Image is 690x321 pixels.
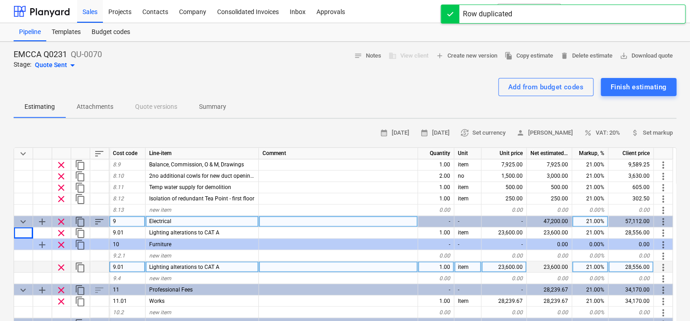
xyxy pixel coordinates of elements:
div: 1.00 [418,182,454,193]
span: Remove row [56,262,67,272]
span: VAT: 20% [584,128,620,138]
div: 34,170.00 [608,295,654,306]
span: More actions [658,182,669,193]
span: new item [149,275,171,281]
div: 0.00 [418,272,454,284]
div: 34,170.00 [608,284,654,295]
button: Copy estimate [501,49,557,63]
div: Client price [608,148,654,159]
span: 9.4 [113,275,121,281]
div: 57,112.00 [608,216,654,227]
div: 9 [109,216,146,227]
div: - [418,238,454,250]
div: 21.00% [572,193,608,204]
span: More actions [658,205,669,216]
button: Add from budget codes [498,78,593,96]
span: Works [149,297,165,304]
div: Pipeline [14,23,46,41]
div: 0.00 [481,250,527,261]
div: 1.00 [418,227,454,238]
span: currency_exchange [461,129,469,137]
div: Finish estimating [611,81,666,93]
div: 1.00 [418,261,454,272]
span: Remove row [56,216,67,227]
a: Budget codes [86,23,136,41]
span: More actions [658,160,669,170]
button: Notes [350,49,385,63]
div: - [454,284,481,295]
div: 11.01 [109,295,146,306]
span: attach_money [631,129,639,137]
span: Isolation of redundant Tea Point - first floor [149,195,254,202]
div: Item [454,295,481,306]
div: 7,925.00 [481,159,527,170]
div: 250.00 [481,193,527,204]
div: 10 [109,238,146,250]
div: Unit [454,148,481,159]
span: notes [354,52,362,60]
div: 23,600.00 [481,227,527,238]
div: - [418,216,454,227]
div: Line-item [146,148,259,159]
div: 0.00 [481,204,527,216]
span: 8.13 [113,207,124,213]
div: Unit price [481,148,527,159]
span: More actions [658,307,669,318]
div: 0.00% [572,204,608,216]
div: - [481,238,527,250]
div: Net estimated cost [527,148,572,159]
button: Set currency [457,126,509,140]
div: 21.00% [572,284,608,295]
div: 0.00 [527,204,572,216]
div: Comment [259,148,418,159]
span: More actions [658,194,669,204]
span: Duplicate row [75,182,86,193]
div: 3,630.00 [608,170,654,182]
span: new item [149,309,171,315]
button: Finish estimating [601,78,676,96]
span: calendar_month [380,129,388,137]
span: 8.10 [113,173,124,179]
div: Markup, % [572,148,608,159]
div: 0.00% [572,250,608,261]
span: 8.12 [113,195,124,202]
div: 11 [109,284,146,295]
span: add [436,52,444,60]
div: 9,589.25 [608,159,654,170]
div: Add from budget codes [508,81,583,93]
span: Remove row [56,160,67,170]
span: More actions [658,239,669,250]
div: 1,500.00 [481,170,527,182]
span: Lighting alterations to CAT A [149,229,219,236]
span: new item [149,252,171,258]
div: item [454,261,481,272]
button: Delete estimate [557,49,616,63]
div: 1.00 [418,295,454,306]
span: Notes [354,51,381,61]
p: Attachments [77,102,113,112]
div: - [454,216,481,227]
p: Summary [199,102,226,112]
div: 302.50 [608,193,654,204]
div: - [418,284,454,295]
div: 28,239.67 [527,284,572,295]
div: item [454,182,481,193]
span: Add sub category to row [37,284,48,295]
div: 21.00% [572,261,608,272]
span: Remove row [56,194,67,204]
a: Templates [46,23,86,41]
span: More actions [658,171,669,182]
button: [DATE] [376,126,413,140]
span: Duplicate category [75,284,86,295]
div: 23,600.00 [481,261,527,272]
p: QU-0070 [71,49,102,60]
span: arrow_drop_down [67,60,78,71]
span: Delete estimate [560,51,612,61]
div: 0.00% [572,238,608,250]
div: 28,239.67 [481,295,527,306]
div: 1.00 [418,159,454,170]
div: 21.00% [572,170,608,182]
span: Duplicate row [75,262,86,272]
span: delete [560,52,569,60]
